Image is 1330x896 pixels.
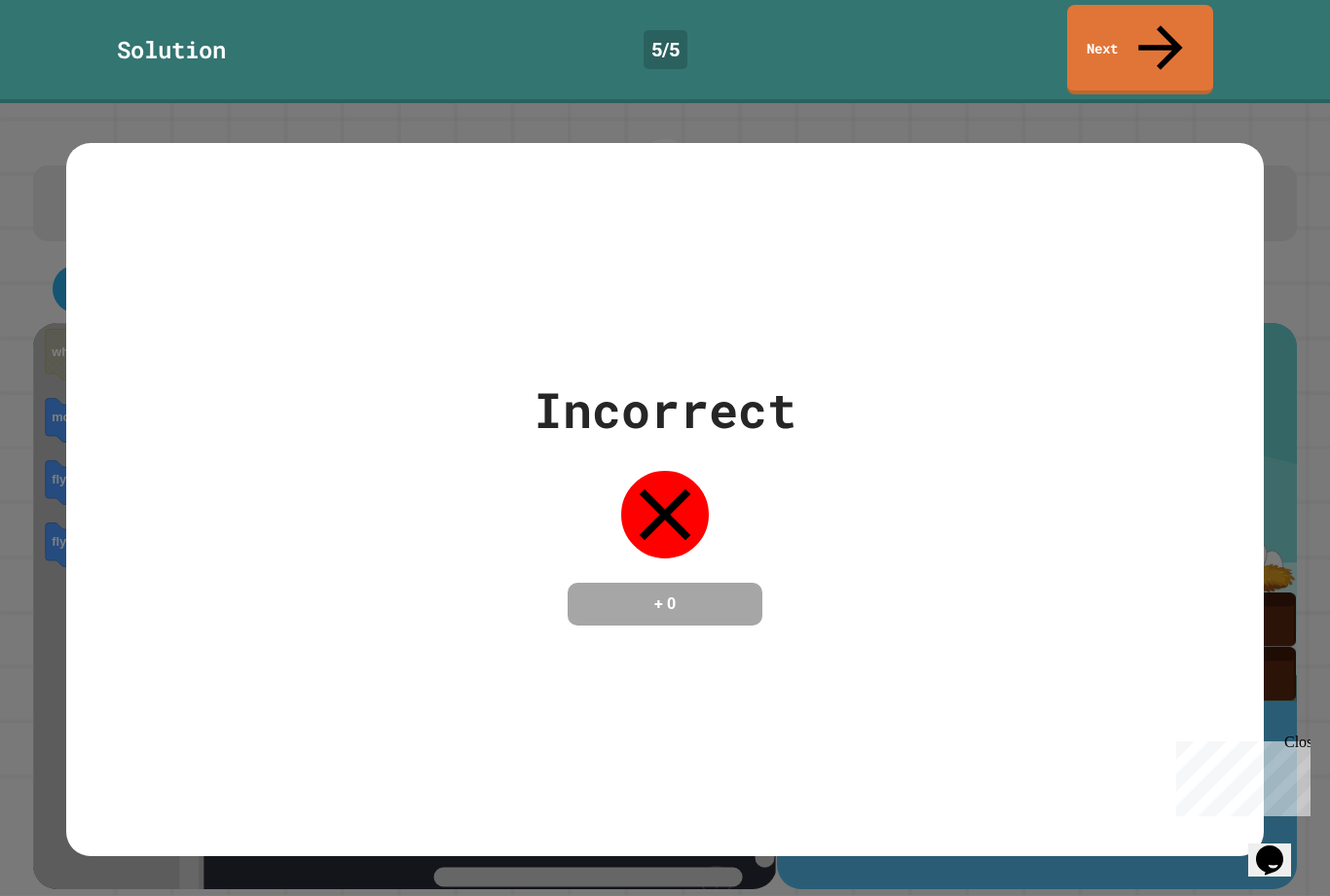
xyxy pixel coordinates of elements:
[534,374,796,447] div: Incorrect
[1248,818,1311,877] iframe: chat widget
[1067,5,1213,94] a: Next
[1168,734,1311,816] iframe: chat widget
[117,32,226,67] div: Solution
[587,592,743,616] h4: + 0
[8,8,134,124] div: Chat with us now!Close
[644,30,687,69] div: 5 / 5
